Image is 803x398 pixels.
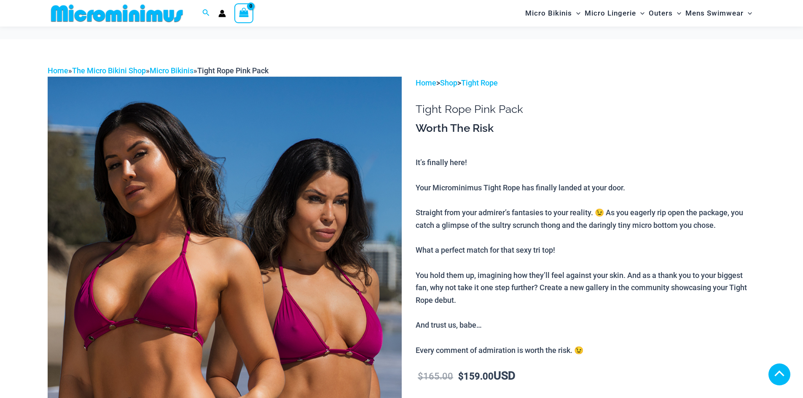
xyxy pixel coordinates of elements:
a: Home [416,78,436,87]
span: Micro Lingerie [585,3,636,24]
a: Tight Rope [461,78,498,87]
p: > > [416,77,755,89]
span: Menu Toggle [673,3,681,24]
span: Micro Bikinis [525,3,572,24]
a: Home [48,66,68,75]
a: The Micro Bikini Shop [72,66,146,75]
span: Menu Toggle [572,3,580,24]
img: MM SHOP LOGO FLAT [48,4,186,23]
a: OutersMenu ToggleMenu Toggle [647,3,683,24]
a: Micro Bikinis [150,66,193,75]
a: Micro LingerieMenu ToggleMenu Toggle [583,3,647,24]
p: USD [416,370,755,383]
span: $ [458,371,464,382]
nav: Site Navigation [522,1,756,25]
h3: Worth The Risk [416,121,755,136]
span: Menu Toggle [636,3,645,24]
bdi: 159.00 [458,371,494,382]
span: » » » [48,66,269,75]
span: Menu Toggle [744,3,752,24]
span: Mens Swimwear [685,3,744,24]
span: $ [418,371,423,382]
a: Mens SwimwearMenu ToggleMenu Toggle [683,3,754,24]
p: It’s finally here! Your Microminimus Tight Rope has finally landed at your door. Straight from yo... [416,156,755,356]
h1: Tight Rope Pink Pack [416,103,755,116]
a: Account icon link [218,10,226,17]
a: Micro BikinisMenu ToggleMenu Toggle [523,3,583,24]
span: Outers [649,3,673,24]
a: Search icon link [202,8,210,19]
bdi: 165.00 [418,371,453,382]
a: Shop [440,78,457,87]
a: View Shopping Cart, empty [234,3,254,23]
span: Tight Rope Pink Pack [197,66,269,75]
